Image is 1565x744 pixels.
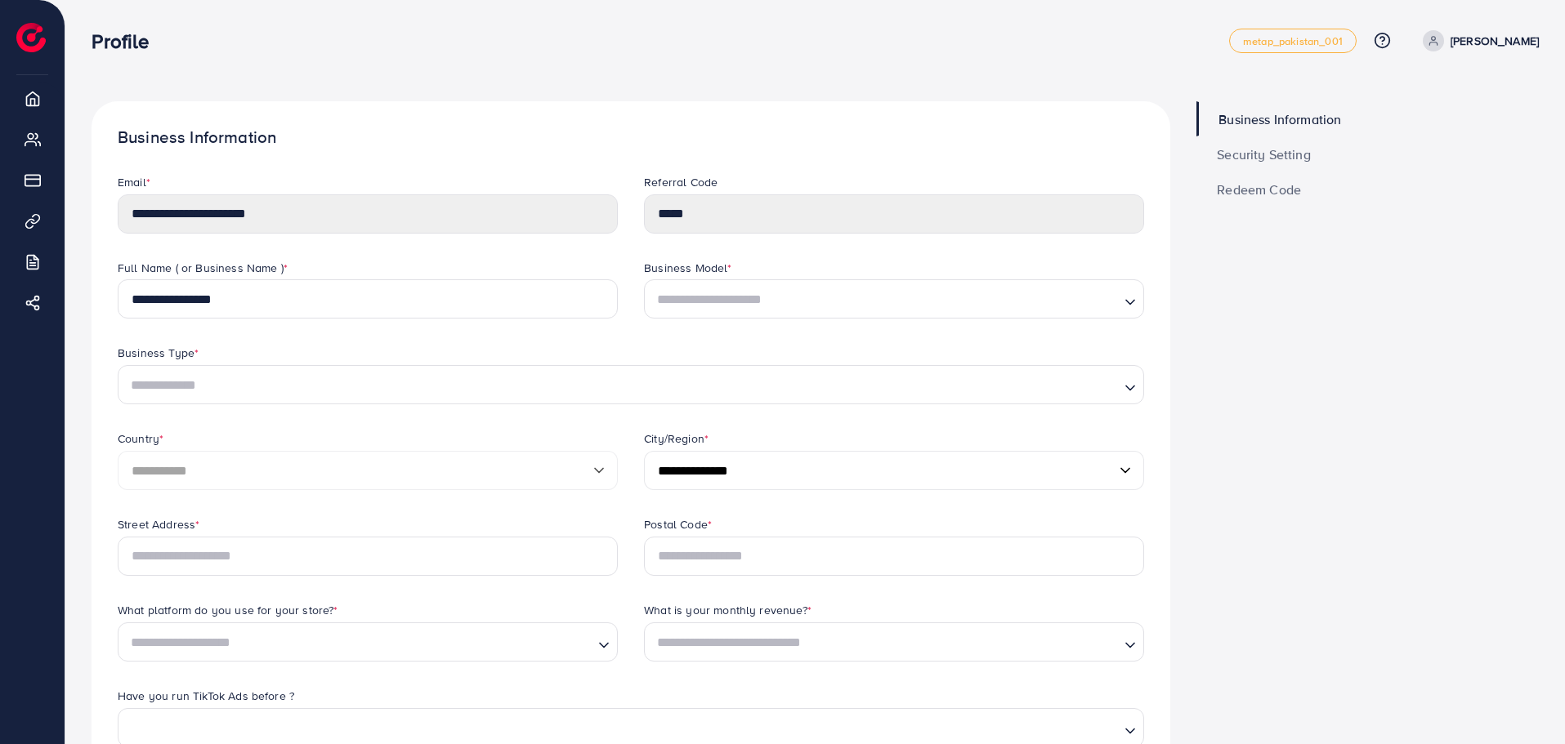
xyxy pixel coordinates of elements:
[1451,31,1539,51] p: [PERSON_NAME]
[651,630,1118,656] input: Search for option
[1416,30,1539,51] a: [PERSON_NAME]
[118,174,150,190] label: Email
[118,516,199,532] label: Street Address
[651,287,1118,313] input: Search for option
[1243,36,1343,47] span: metap_pakistan_001
[135,716,1118,742] input: Search for option
[118,260,288,276] label: Full Name ( or Business Name )
[644,260,731,276] label: Business Model
[644,622,1144,662] div: Search for option
[118,365,1144,404] div: Search for option
[644,602,812,618] label: What is your monthly revenue?
[118,345,199,361] label: Business Type
[125,373,1118,399] input: Search for option
[118,430,163,447] label: Country
[644,279,1144,319] div: Search for option
[118,688,294,704] label: Have you run TikTok Ads before ?
[92,29,162,53] h3: Profile
[644,516,712,532] label: Postal Code
[1229,29,1357,53] a: metap_pakistan_001
[118,602,338,618] label: What platform do you use for your store?
[1218,113,1341,126] span: Business Information
[644,174,718,190] label: Referral Code
[1208,144,1553,732] iframe: Chat
[16,23,46,52] img: logo
[644,430,709,447] label: City/Region
[125,630,592,656] input: Search for option
[118,622,618,662] div: Search for option
[118,127,1144,148] h1: Business Information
